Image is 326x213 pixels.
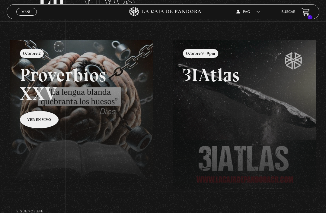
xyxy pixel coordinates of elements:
[308,15,312,19] span: 1
[236,10,260,14] span: Pao
[281,10,296,14] a: Buscar
[20,15,34,19] span: Cerrar
[21,10,31,14] span: Menu
[302,8,310,16] a: 1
